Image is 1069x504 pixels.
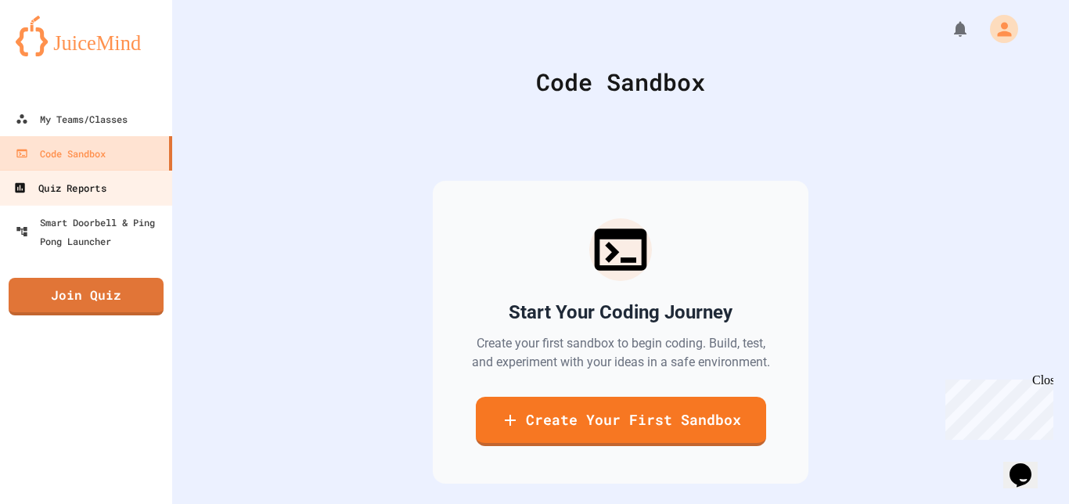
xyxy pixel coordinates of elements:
[974,11,1022,47] div: My Account
[16,16,157,56] img: logo-orange.svg
[16,144,106,163] div: Code Sandbox
[16,110,128,128] div: My Teams/Classes
[13,178,106,198] div: Quiz Reports
[211,64,1030,99] div: Code Sandbox
[6,6,108,99] div: Chat with us now!Close
[16,213,166,250] div: Smart Doorbell & Ping Pong Launcher
[9,278,164,315] a: Join Quiz
[922,16,974,42] div: My Notifications
[939,373,1053,440] iframe: chat widget
[476,397,766,446] a: Create Your First Sandbox
[1003,441,1053,488] iframe: chat widget
[509,300,732,325] h2: Start Your Coding Journey
[470,334,771,372] p: Create your first sandbox to begin coding. Build, test, and experiment with your ideas in a safe ...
